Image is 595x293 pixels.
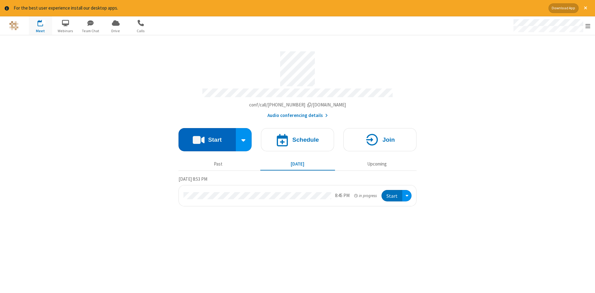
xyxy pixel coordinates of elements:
[42,20,46,24] div: 1
[508,16,595,35] div: Open menu
[549,3,579,13] button: Download App
[261,128,334,151] button: Schedule
[178,128,236,151] button: Start
[381,190,402,201] button: Start
[54,28,77,34] span: Webinars
[340,158,414,170] button: Upcoming
[292,137,319,143] h4: Schedule
[178,175,416,206] section: Today's Meetings
[181,158,256,170] button: Past
[260,158,335,170] button: [DATE]
[354,193,377,199] em: in progress
[402,190,412,201] div: Open menu
[9,21,19,30] img: QA Selenium DO NOT DELETE OR CHANGE
[29,28,52,34] span: Meet
[249,102,346,108] span: Copy my meeting room link
[14,5,544,12] div: For the best user experience install our desktop apps.
[129,28,152,34] span: Calls
[178,176,207,182] span: [DATE] 8:53 PM
[208,137,222,143] h4: Start
[343,128,416,151] button: Join
[581,3,590,13] button: Close alert
[382,137,395,143] h4: Join
[178,47,416,119] section: Account details
[267,112,328,119] button: Audio conferencing details
[335,192,350,199] div: 8:45 PM
[249,101,346,109] button: Copy my meeting room linkCopy my meeting room link
[236,128,252,151] div: Start conference options
[2,16,25,35] button: Logo
[79,28,102,34] span: Team Chat
[104,28,127,34] span: Drive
